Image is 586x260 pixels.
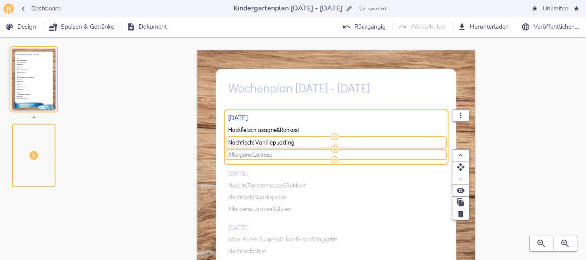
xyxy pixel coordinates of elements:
button: Speise / Getränk hinzufügen [331,132,339,141]
button: Speisen & Getränke [47,19,118,35]
span: Veröffentlichen… [523,22,579,33]
span: Laktose [253,151,272,158]
svg: Zeigen / verbergen [456,186,465,195]
span: Hackfleischlasagne [228,127,277,133]
button: Rückgängig [340,19,389,35]
svg: Modul Optionen [456,111,465,120]
h3: [DATE] [228,113,248,122]
button: Veröffentlichen… [520,19,583,35]
span: Unlimited [532,3,579,14]
input: … [232,3,344,14]
button: Design [3,19,39,35]
div: Hackfleischlasagne&Rohkost [228,124,444,136]
svg: Seite hinzufügen [29,150,39,161]
span: Speisen & Getränke [50,22,114,33]
span: speichert… [368,5,390,13]
div: [DATE]Hackfleischlasagne&RohkostAllergene:Laktose [228,108,444,164]
svg: Nach oben [456,151,465,160]
span: Herunterladen [459,22,509,33]
span: Rohkost [280,127,299,133]
svg: Duplizieren [456,198,465,207]
span: Rückgängig [344,22,386,33]
span: Dashboard [21,3,61,14]
svg: Verschieben [456,163,465,171]
button: Speise / Getränk hinzufügen [331,145,339,154]
svg: Löschen [456,210,465,218]
button: Dashboard [17,1,64,17]
span: Allergene: [228,151,253,158]
span: Design [7,22,36,33]
span: & [277,127,280,133]
button: Dokument [125,19,170,35]
span: Dokument [128,22,167,33]
div: Wochenplan [DATE] - [DATE][DATE]Hackfleischlasagne&RohkostNachtisch:VanillepuddingAllergene:Lakto... [12,42,86,117]
button: Speise / Getränk hinzufügen [331,144,339,152]
button: Unlimited [529,1,583,17]
button: Speise / Getränk hinzufügen [331,155,339,164]
div: Allergene:Laktose [228,149,444,161]
button: Herunterladen [456,19,512,35]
